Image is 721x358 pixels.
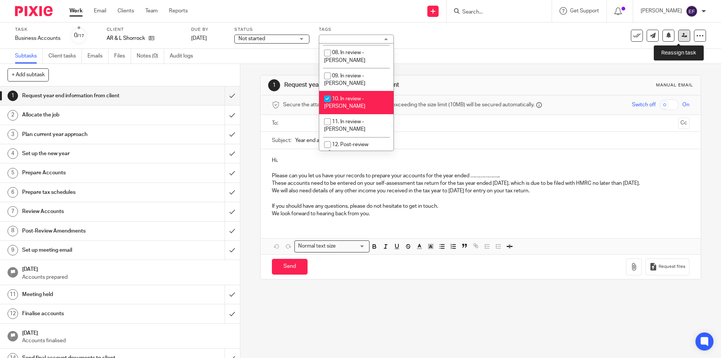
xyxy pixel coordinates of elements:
button: Request files [646,258,689,275]
h1: [DATE] [22,264,232,273]
span: Secure the attachments in this message. Files exceeding the size limit (10MB) will be secured aut... [283,101,534,109]
h1: Prepare tax schedules [22,187,152,198]
div: 12 [8,308,18,319]
a: Subtasks [15,49,43,63]
p: Accounts finalised [22,337,232,344]
div: 0 [74,31,84,40]
span: 12. Post-review adjustments [324,142,368,155]
a: Emails [87,49,109,63]
h1: Request year end information from client [284,81,497,89]
div: 11 [8,289,18,300]
p: If you should have any questions, please do not hesitate to get in touch. [272,202,689,210]
h1: Finalise accounts [22,308,152,319]
div: 4 [8,148,18,159]
div: 5 [8,168,18,178]
p: We look forward to hearing back from you. [272,210,689,218]
button: Cc [678,118,689,129]
span: Switch off [632,101,656,109]
p: We will also need details of any other income you received in the tax year to [DATE] for entry on... [272,187,689,195]
div: 7 [8,206,18,217]
div: 3 [8,129,18,140]
a: Audit logs [170,49,199,63]
a: Notes (0) [137,49,164,63]
div: Business Accounts [15,35,60,42]
a: Reports [169,7,188,15]
span: Normal text size [296,242,337,250]
h1: Set up meeting email [22,245,152,256]
div: 8 [8,226,18,236]
img: svg%3E [686,5,698,17]
input: Search for option [338,242,365,250]
a: Clients [118,7,134,15]
label: Status [234,27,309,33]
label: To: [272,119,280,127]
p: Hi, [272,157,689,164]
h1: Set up the new year [22,148,152,159]
span: Request files [659,264,685,270]
div: 1 [268,79,280,91]
label: Subject: [272,137,291,144]
span: 09. In review - [PERSON_NAME] [324,73,365,86]
div: 9 [8,245,18,255]
a: Client tasks [48,49,82,63]
a: Files [114,49,131,63]
h1: Prepare Accounts [22,167,152,178]
span: 10. In review - [PERSON_NAME] [324,96,365,109]
span: 11. In review - [PERSON_NAME] [324,119,365,132]
p: AR & L Shorrock [107,35,145,42]
label: Task [15,27,60,33]
label: Client [107,27,182,33]
button: + Add subtask [8,68,49,81]
span: Get Support [570,8,599,14]
span: On [682,101,689,109]
p: Please can you let us have your records to prepare your accounts for the year ended ……………….. [272,172,689,180]
a: Team [145,7,158,15]
h1: Allocate the job [22,109,152,121]
a: Email [94,7,106,15]
label: Due by [191,27,225,33]
span: Not started [238,36,265,41]
div: Manual email [656,82,693,88]
div: Search for option [294,240,370,252]
div: 6 [8,187,18,198]
div: 1 [8,91,18,101]
div: 2 [8,110,18,121]
a: Work [69,7,83,15]
h1: Post-Review Amendments [22,225,152,237]
h1: Meeting held [22,289,152,300]
img: Pixie [15,6,53,16]
span: [DATE] [191,36,207,41]
small: /17 [77,34,84,38]
label: Tags [319,27,394,33]
h1: [DATE] [22,328,232,337]
h1: Review Accounts [22,206,152,217]
span: 08. In review - [PERSON_NAME] [324,50,365,63]
h1: Request year end information from client [22,90,152,101]
h1: Plan current year approach [22,129,152,140]
p: These accounts need to be entered on your self-assessment tax return for the tax year ended [DATE... [272,180,689,187]
input: Search [462,9,529,16]
p: Accounts prepared [22,273,232,281]
p: [PERSON_NAME] [641,7,682,15]
input: Send [272,259,308,275]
